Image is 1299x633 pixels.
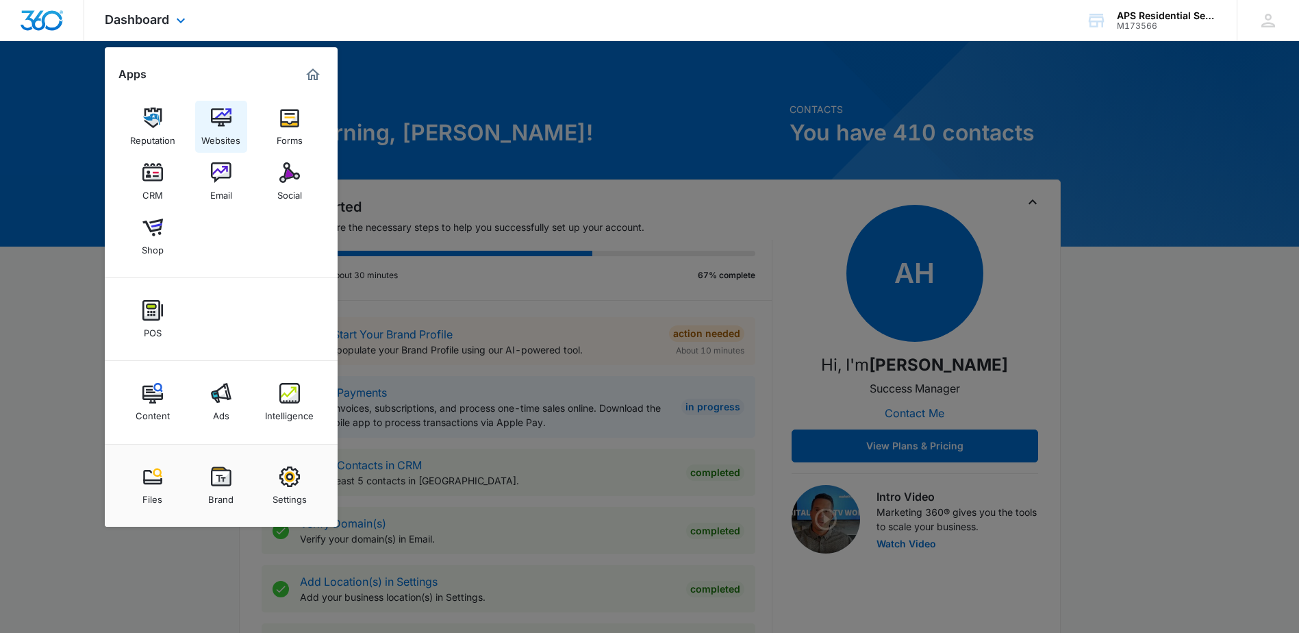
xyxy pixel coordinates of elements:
[127,460,179,512] a: Files
[127,101,179,153] a: Reputation
[195,101,247,153] a: Websites
[195,460,247,512] a: Brand
[302,64,324,86] a: Marketing 360® Dashboard
[273,487,307,505] div: Settings
[127,293,179,345] a: POS
[264,376,316,428] a: Intelligence
[264,101,316,153] a: Forms
[264,156,316,208] a: Social
[105,12,169,27] span: Dashboard
[142,183,163,201] div: CRM
[201,128,240,146] div: Websites
[144,321,162,338] div: POS
[195,156,247,208] a: Email
[277,128,303,146] div: Forms
[118,68,147,81] h2: Apps
[130,128,175,146] div: Reputation
[277,183,302,201] div: Social
[195,376,247,428] a: Ads
[265,404,314,421] div: Intelligence
[210,183,232,201] div: Email
[208,487,234,505] div: Brand
[1117,21,1217,31] div: account id
[142,238,164,256] div: Shop
[264,460,316,512] a: Settings
[136,404,170,421] div: Content
[127,156,179,208] a: CRM
[213,404,229,421] div: Ads
[142,487,162,505] div: Files
[127,210,179,262] a: Shop
[127,376,179,428] a: Content
[1117,10,1217,21] div: account name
